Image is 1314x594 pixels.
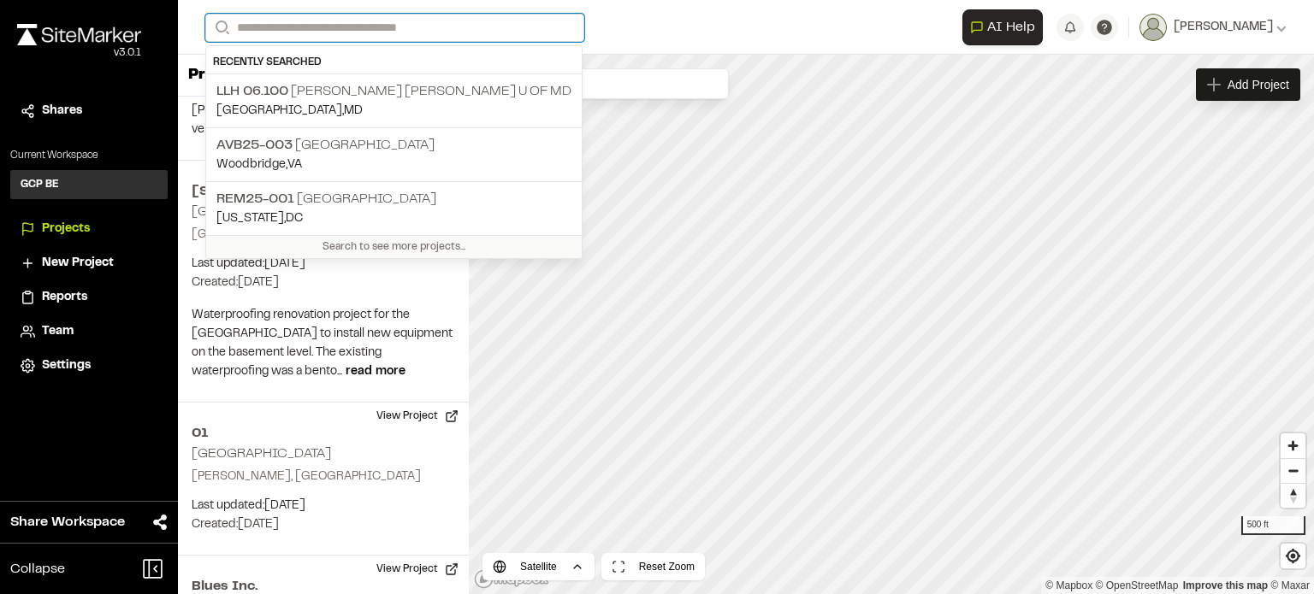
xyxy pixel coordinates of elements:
[216,189,571,209] p: [GEOGRAPHIC_DATA]
[216,209,571,228] p: [US_STATE] , DC
[206,74,582,127] a: LLH 06.100 [PERSON_NAME] [PERSON_NAME] U of MD[GEOGRAPHIC_DATA],MD
[1281,483,1305,508] button: Reset bearing to north
[21,356,157,375] a: Settings
[192,206,331,218] h2: [GEOGRAPHIC_DATA]
[42,288,87,307] span: Reports
[601,553,705,580] button: Reset Zoom
[962,9,1050,45] div: Open AI Assistant
[1281,544,1305,568] button: Find my location
[366,403,469,430] button: View Project
[192,468,455,486] p: [PERSON_NAME], [GEOGRAPHIC_DATA]
[21,254,157,273] a: New Project
[216,193,294,205] span: REM25-001
[1281,433,1305,458] button: Zoom in
[42,102,82,121] span: Shares
[346,367,405,377] span: read more
[206,127,582,181] a: AVB25-003 [GEOGRAPHIC_DATA]Woodbridge,VA
[192,181,455,202] h2: [STREET_ADDRESS]
[206,51,582,74] div: Recently Searched
[469,55,1314,594] canvas: Map
[21,322,157,341] a: Team
[1183,579,1268,591] a: Map feedback
[216,156,571,174] p: Woodbridge , VA
[987,17,1035,38] span: AI Help
[482,553,595,580] button: Satellite
[10,559,65,579] span: Collapse
[1241,516,1305,535] div: 500 ft
[17,24,141,45] img: rebrand.png
[192,497,455,515] p: Last updated: [DATE]
[216,135,571,156] p: [GEOGRAPHIC_DATA]
[42,254,114,273] span: New Project
[17,45,141,61] div: Oh geez...please don't...
[474,569,549,589] a: Mapbox logo
[42,356,91,375] span: Settings
[192,273,455,292] p: Created: [DATE]
[192,83,455,139] p: Follow up visit to the site of the elevator pit that [PERSON_NAME] will be using Bituthene on the...
[21,220,157,238] a: Projects
[1174,18,1273,37] span: [PERSON_NAME]
[1270,579,1310,591] a: Maxar
[366,556,469,583] button: View Project
[216,139,293,151] span: AVB25-003
[1139,14,1287,41] button: [PERSON_NAME]
[1228,76,1289,93] span: Add Project
[216,81,571,102] p: [PERSON_NAME] [PERSON_NAME] U of MD
[206,181,582,235] a: REM25-001 [GEOGRAPHIC_DATA][US_STATE],DC
[1045,579,1092,591] a: Mapbox
[1281,459,1305,483] span: Zoom out
[1096,579,1179,591] a: OpenStreetMap
[10,512,125,532] span: Share Workspace
[206,235,582,258] div: Search to see more projects...
[192,448,331,460] h2: [GEOGRAPHIC_DATA]
[1281,484,1305,508] span: Reset bearing to north
[21,102,157,121] a: Shares
[42,322,74,341] span: Team
[216,102,571,121] p: [GEOGRAPHIC_DATA] , MD
[192,423,455,444] h2: 01
[10,148,168,163] p: Current Workspace
[188,64,252,87] p: Projects
[1281,458,1305,483] button: Zoom out
[42,220,90,238] span: Projects
[1139,14,1167,41] img: User
[216,85,288,97] span: LLH 06.100
[192,226,455,244] p: [GEOGRAPHIC_DATA], [GEOGRAPHIC_DATA]
[192,515,455,534] p: Created: [DATE]
[192,255,455,273] p: Last updated: [DATE]
[192,306,455,381] p: Waterproofing renovation project for the [GEOGRAPHIC_DATA] to install new equipment on the baseme...
[21,288,157,307] a: Reports
[21,177,59,192] h3: GCP BE
[205,14,236,42] button: Search
[962,9,1043,45] button: Open AI Assistant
